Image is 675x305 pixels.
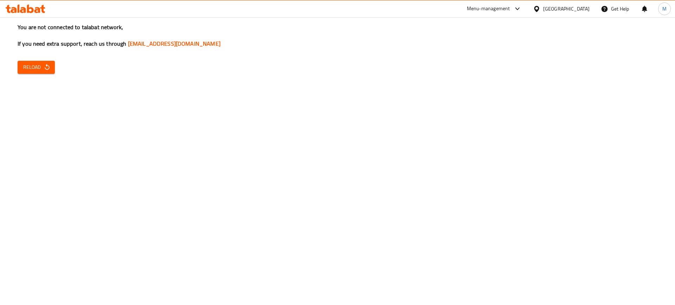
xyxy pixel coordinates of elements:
[23,63,49,72] span: Reload
[662,5,667,13] span: M
[467,5,510,13] div: Menu-management
[543,5,590,13] div: [GEOGRAPHIC_DATA]
[18,61,55,74] button: Reload
[128,38,220,49] a: [EMAIL_ADDRESS][DOMAIN_NAME]
[18,23,657,48] h3: You are not connected to talabat network, If you need extra support, reach us through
